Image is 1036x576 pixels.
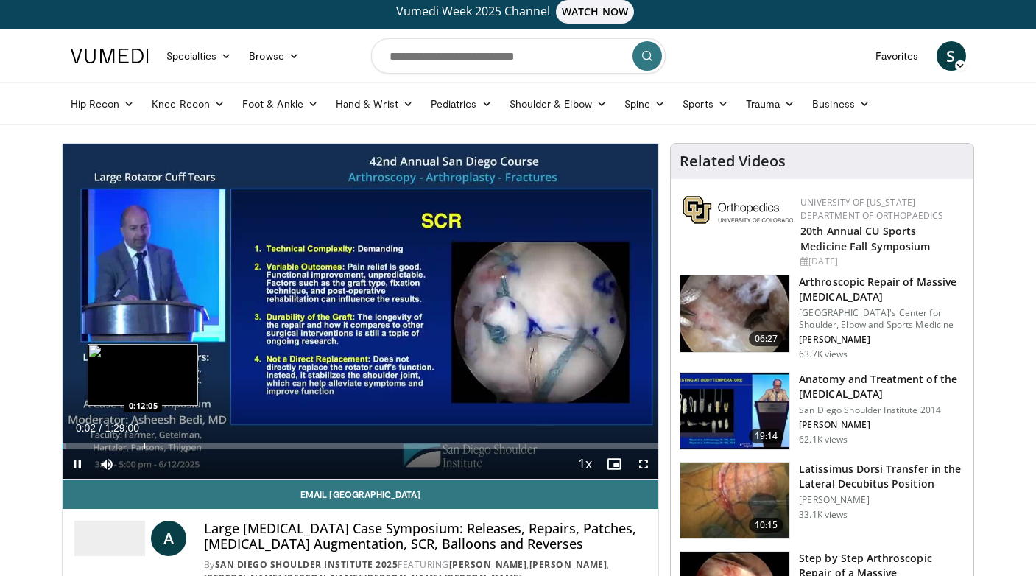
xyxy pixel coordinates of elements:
[92,449,121,479] button: Mute
[799,509,848,521] p: 33.1K views
[680,463,789,539] img: 38501_0000_3.png.150x105_q85_crop-smart_upscale.jpg
[867,41,928,71] a: Favorites
[74,521,145,556] img: San Diego Shoulder Institute 2025
[327,89,422,119] a: Hand & Wrist
[799,372,965,401] h3: Anatomy and Treatment of the [MEDICAL_DATA]
[570,449,599,479] button: Playback Rate
[233,89,327,119] a: Foot & Ankle
[449,558,527,571] a: [PERSON_NAME]
[799,419,965,431] p: [PERSON_NAME]
[680,152,786,170] h4: Related Videos
[737,89,804,119] a: Trauma
[158,41,241,71] a: Specialties
[76,422,96,434] span: 0:02
[240,41,308,71] a: Browse
[422,89,501,119] a: Pediatrics
[799,275,965,304] h3: Arthroscopic Repair of Massive [MEDICAL_DATA]
[63,449,92,479] button: Pause
[599,449,629,479] button: Enable picture-in-picture mode
[88,344,198,406] img: image.jpeg
[749,518,784,533] span: 10:15
[63,443,659,449] div: Progress Bar
[799,494,965,506] p: [PERSON_NAME]
[62,89,144,119] a: Hip Recon
[749,331,784,346] span: 06:27
[529,558,607,571] a: [PERSON_NAME]
[215,558,398,571] a: San Diego Shoulder Institute 2025
[799,404,965,416] p: San Diego Shoulder Institute 2014
[63,480,659,509] a: Email [GEOGRAPHIC_DATA]
[680,373,789,449] img: 58008271-3059-4eea-87a5-8726eb53a503.150x105_q85_crop-smart_upscale.jpg
[749,429,784,443] span: 19:14
[799,462,965,491] h3: Latissimus Dorsi Transfer in the Lateral Decubitus Position
[680,372,965,450] a: 19:14 Anatomy and Treatment of the [MEDICAL_DATA] San Diego Shoulder Institute 2014 [PERSON_NAME]...
[799,348,848,360] p: 63.7K views
[629,449,658,479] button: Fullscreen
[799,434,848,446] p: 62.1K views
[799,334,965,345] p: [PERSON_NAME]
[680,462,965,540] a: 10:15 Latissimus Dorsi Transfer in the Lateral Decubitus Position [PERSON_NAME] 33.1K views
[800,196,943,222] a: University of [US_STATE] Department of Orthopaedics
[151,521,186,556] a: A
[616,89,674,119] a: Spine
[800,255,962,268] div: [DATE]
[937,41,966,71] a: S
[63,144,659,480] video-js: Video Player
[501,89,616,119] a: Shoulder & Elbow
[71,49,149,63] img: VuMedi Logo
[803,89,878,119] a: Business
[799,307,965,331] p: [GEOGRAPHIC_DATA]'s Center for Shoulder, Elbow and Sports Medicine
[680,275,789,352] img: 281021_0002_1.png.150x105_q85_crop-smart_upscale.jpg
[105,422,139,434] span: 1:29:00
[371,38,666,74] input: Search topics, interventions
[99,422,102,434] span: /
[204,521,647,552] h4: Large [MEDICAL_DATA] Case Symposium: Releases, Repairs, Patches, [MEDICAL_DATA] Augmentation, SCR...
[143,89,233,119] a: Knee Recon
[800,224,930,253] a: 20th Annual CU Sports Medicine Fall Symposium
[680,275,965,360] a: 06:27 Arthroscopic Repair of Massive [MEDICAL_DATA] [GEOGRAPHIC_DATA]'s Center for Shoulder, Elbo...
[683,196,793,224] img: 355603a8-37da-49b6-856f-e00d7e9307d3.png.150x105_q85_autocrop_double_scale_upscale_version-0.2.png
[674,89,737,119] a: Sports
